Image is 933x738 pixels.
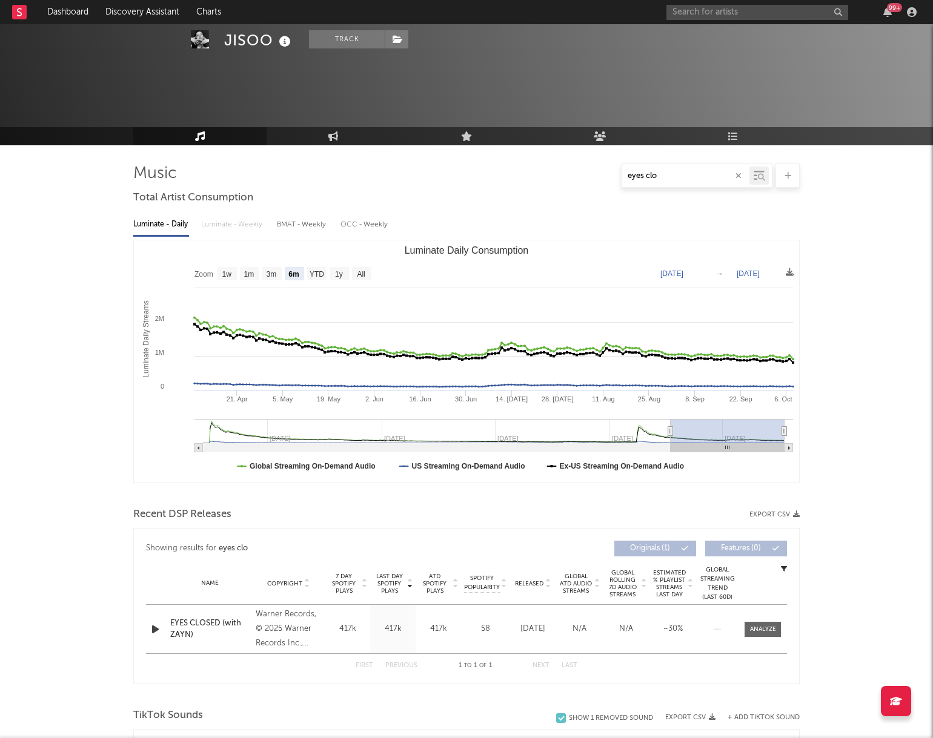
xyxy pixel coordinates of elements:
[227,395,248,403] text: 21. Apr
[310,270,324,278] text: YTD
[419,573,451,595] span: ATD Spotify Plays
[622,545,678,552] span: Originals ( 1 )
[133,507,231,522] span: Recent DSP Releases
[133,191,253,205] span: Total Artist Consumption
[357,270,365,278] text: All
[155,349,164,356] text: 1M
[267,270,277,278] text: 3m
[716,269,723,278] text: →
[464,623,506,635] div: 58
[133,214,189,235] div: Luminate - Daily
[373,623,413,635] div: 417k
[614,541,696,556] button: Originals(1)
[883,7,892,17] button: 99+
[335,270,343,278] text: 1y
[224,30,294,50] div: JISOO
[277,214,328,235] div: BMAT - Weekly
[442,659,508,673] div: 1 1 1
[652,569,686,598] span: Estimated % Playlist Streams Last Day
[705,541,787,556] button: Features(0)
[513,623,553,635] div: [DATE]
[737,269,760,278] text: [DATE]
[560,462,685,470] text: Ex-US Streaming On-Demand Audio
[479,663,486,668] span: of
[250,462,376,470] text: Global Streaming On-Demand Audio
[219,541,248,556] div: eyes clo
[405,245,529,255] text: Luminate Daily Consumption
[749,511,800,518] button: Export CSV
[638,395,660,403] text: 25. Aug
[606,623,646,635] div: N/A
[134,240,799,483] svg: Luminate Daily Consumption
[256,607,322,651] div: Warner Records, © 2025 Warner Records Inc., under exclusive license from Blissoo Limited
[774,395,792,403] text: 6. Oct
[665,714,716,721] button: Export CSV
[515,580,543,587] span: Released
[464,574,500,592] span: Spotify Popularity
[288,270,299,278] text: 6m
[455,395,477,403] text: 30. Jun
[713,545,769,552] span: Features ( 0 )
[385,662,417,669] button: Previous
[133,708,203,723] span: TikTok Sounds
[356,662,373,669] button: First
[542,395,574,403] text: 28. [DATE]
[622,171,749,181] input: Search by song name or URL
[699,565,735,602] div: Global Streaming Trend (Last 60D)
[496,395,528,403] text: 14. [DATE]
[412,462,525,470] text: US Streaming On-Demand Audio
[464,663,471,668] span: to
[373,573,405,595] span: Last Day Spotify Plays
[365,395,383,403] text: 2. Jun
[328,623,367,635] div: 417k
[419,623,458,635] div: 417k
[666,5,848,20] input: Search for artists
[559,573,593,595] span: Global ATD Audio Streams
[161,383,164,390] text: 0
[728,714,800,721] button: + Add TikTok Sound
[222,270,232,278] text: 1w
[194,270,213,278] text: Zoom
[170,618,250,641] a: EYES CLOSED (with ZAYN)
[267,580,302,587] span: Copyright
[409,395,431,403] text: 16. Jun
[606,569,639,598] span: Global Rolling 7D Audio Streams
[887,3,902,12] div: 99 +
[660,269,683,278] text: [DATE]
[146,541,466,556] div: Showing results for
[142,300,150,377] text: Luminate Daily Streams
[533,662,550,669] button: Next
[317,395,341,403] text: 19. May
[559,623,600,635] div: N/A
[328,573,360,595] span: 7 Day Spotify Plays
[273,395,293,403] text: 5. May
[340,214,389,235] div: OCC - Weekly
[155,315,164,322] text: 2M
[729,395,752,403] text: 22. Sep
[309,30,385,48] button: Track
[562,662,577,669] button: Last
[569,714,653,722] div: Show 1 Removed Sound
[716,714,800,721] button: + Add TikTok Sound
[170,579,250,588] div: Name
[652,623,693,635] div: ~ 30 %
[244,270,254,278] text: 1m
[685,395,705,403] text: 8. Sep
[592,395,614,403] text: 11. Aug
